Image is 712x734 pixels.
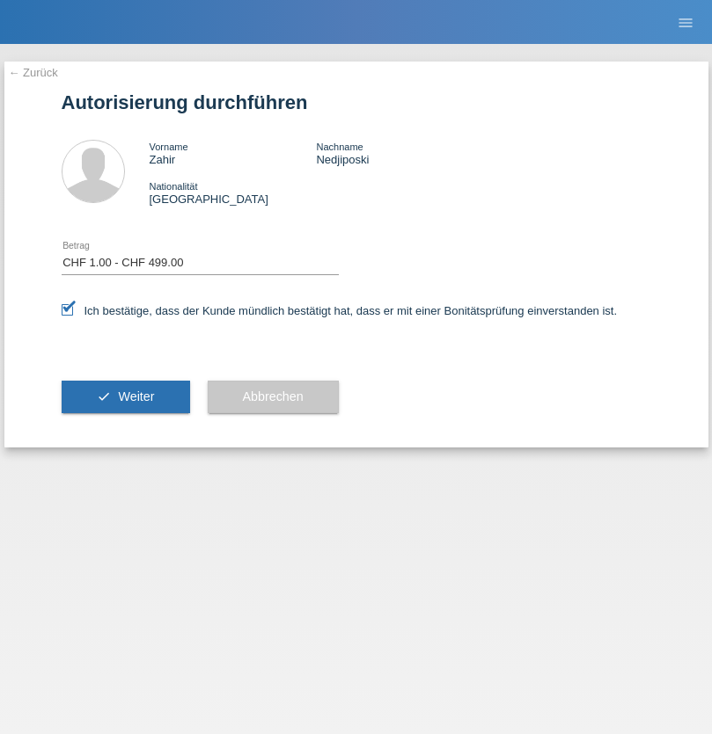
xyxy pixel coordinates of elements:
[118,389,154,403] span: Weiter
[97,389,111,403] i: check
[668,17,703,27] a: menu
[150,179,317,206] div: [GEOGRAPHIC_DATA]
[62,91,651,113] h1: Autorisierung durchführen
[62,381,190,414] button: check Weiter
[316,140,483,166] div: Nedjiposki
[208,381,339,414] button: Abbrechen
[150,181,198,192] span: Nationalität
[62,304,618,317] label: Ich bestätige, dass der Kunde mündlich bestätigt hat, dass er mit einer Bonitätsprüfung einversta...
[9,66,58,79] a: ← Zurück
[243,389,304,403] span: Abbrechen
[316,142,363,152] span: Nachname
[677,14,694,32] i: menu
[150,140,317,166] div: Zahir
[150,142,188,152] span: Vorname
